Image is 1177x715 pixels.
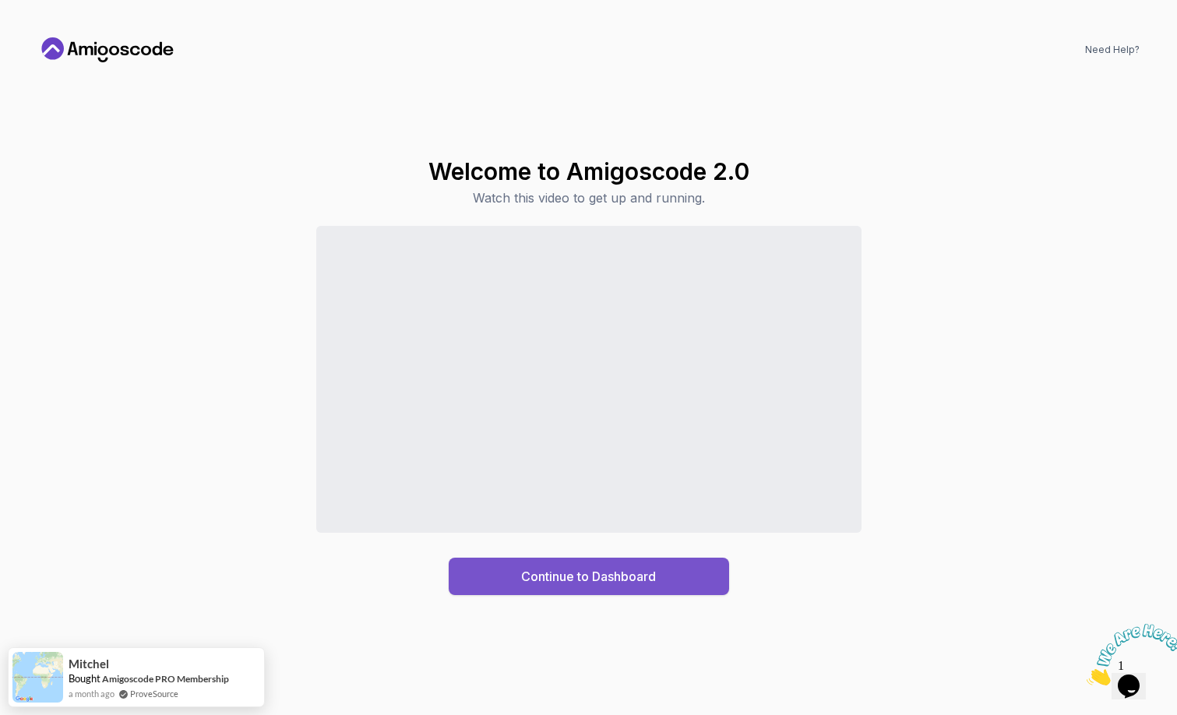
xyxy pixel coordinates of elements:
[69,672,100,685] span: Bought
[69,657,109,671] span: Mitchel
[37,37,178,62] a: Home link
[316,226,862,533] iframe: Sales Video
[428,188,749,207] p: Watch this video to get up and running.
[102,673,229,685] a: Amigoscode PRO Membership
[1085,44,1140,56] a: Need Help?
[130,687,178,700] a: ProveSource
[521,567,656,586] div: Continue to Dashboard
[6,6,12,19] span: 1
[12,652,63,703] img: provesource social proof notification image
[69,687,115,700] span: a month ago
[1080,618,1177,692] iframe: chat widget
[6,6,103,68] img: Chat attention grabber
[449,558,729,595] button: Continue to Dashboard
[428,157,749,185] h1: Welcome to Amigoscode 2.0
